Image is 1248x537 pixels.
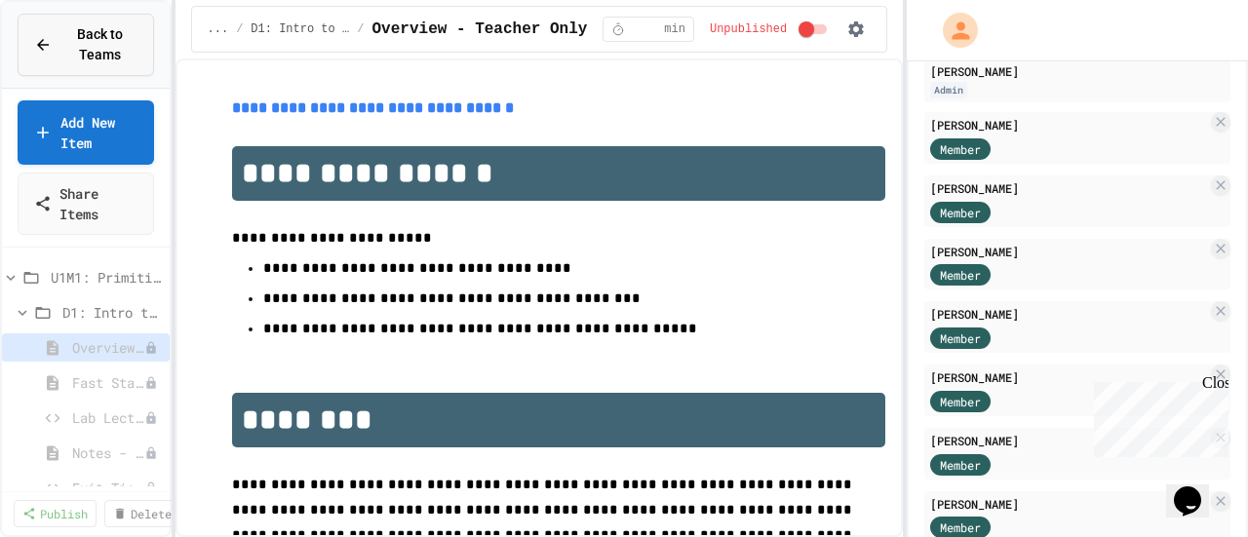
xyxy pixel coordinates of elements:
[940,204,981,221] span: Member
[940,456,981,474] span: Member
[18,100,154,165] a: Add New Item
[144,341,158,355] div: Unpublished
[144,446,158,460] div: Unpublished
[208,21,229,37] span: ...
[144,411,158,425] div: Unpublished
[62,302,162,323] span: D1: Intro to APCSA
[930,243,1207,260] div: [PERSON_NAME]
[18,173,154,235] a: Share Items
[236,21,243,37] span: /
[930,432,1207,449] div: [PERSON_NAME]
[72,478,144,498] span: Exit Ticket
[357,21,364,37] span: /
[940,140,981,158] span: Member
[72,337,144,358] span: Overview - Teacher Only
[710,21,787,37] span: Unpublished
[930,495,1207,513] div: [PERSON_NAME]
[930,368,1207,386] div: [PERSON_NAME]
[930,116,1207,134] div: [PERSON_NAME]
[251,21,349,37] span: D1: Intro to APCSA
[144,481,158,495] div: Unpublished
[72,372,144,393] span: Fast Start
[940,393,981,410] span: Member
[1166,459,1228,518] iframe: chat widget
[72,407,144,428] span: Lab Lecture
[940,518,981,536] span: Member
[14,500,97,527] a: Publish
[63,24,137,65] span: Back to Teams
[930,305,1207,323] div: [PERSON_NAME]
[930,179,1207,197] div: [PERSON_NAME]
[664,21,685,37] span: min
[144,376,158,390] div: Unpublished
[8,8,135,124] div: Chat with us now!Close
[940,266,981,284] span: Member
[930,82,967,98] div: Admin
[104,500,180,527] a: Delete
[18,14,154,76] button: Back to Teams
[72,442,144,463] span: Notes - Introduction to Java Programming
[1086,374,1228,457] iframe: chat widget
[940,329,981,347] span: Member
[51,267,162,288] span: U1M1: Primitives, Variables, Basic I/O
[922,8,983,53] div: My Account
[372,18,588,41] span: Overview - Teacher Only
[930,62,1225,80] div: [PERSON_NAME]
